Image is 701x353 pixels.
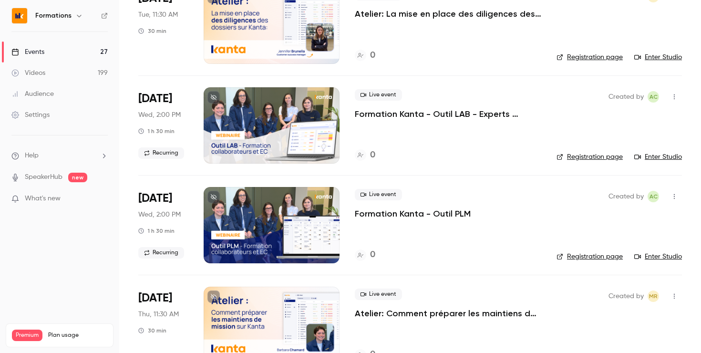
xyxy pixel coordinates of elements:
a: Atelier: La mise en place des diligences des dossiers sur KANTA [355,8,541,20]
span: Wed, 2:00 PM [138,210,181,219]
span: Live event [355,89,402,101]
span: [DATE] [138,91,172,106]
a: Enter Studio [634,252,682,261]
span: Help [25,151,39,161]
a: 0 [355,49,375,62]
span: Created by [608,291,644,302]
span: Plan usage [48,332,107,339]
h6: Formations [35,11,72,21]
div: 30 min [138,27,166,35]
span: Marion Roquet [648,291,659,302]
span: Premium [12,330,42,341]
span: Live event [355,189,402,200]
a: Formation Kanta - Outil LAB - Experts Comptables & Collaborateurs [355,108,541,120]
div: Sep 24 Wed, 2:00 PM (Europe/Paris) [138,87,188,164]
img: Formations [12,8,27,23]
span: What's new [25,194,61,204]
span: Recurring [138,147,184,159]
a: SpeakerHub [25,172,62,182]
span: Created by [608,191,644,202]
a: 0 [355,149,375,162]
span: Live event [355,289,402,300]
div: Sep 24 Wed, 2:00 PM (Europe/Paris) [138,187,188,263]
span: MR [649,291,658,302]
span: Wed, 2:00 PM [138,110,181,120]
span: Recurring [138,247,184,259]
a: Registration page [557,52,623,62]
span: Tue, 11:30 AM [138,10,178,20]
div: Videos [11,68,45,78]
span: Anaïs Cachelou [648,191,659,202]
span: [DATE] [138,291,172,306]
a: Enter Studio [634,52,682,62]
h4: 0 [370,149,375,162]
a: Formation Kanta - Outil PLM [355,208,471,219]
div: 1 h 30 min [138,127,175,135]
a: Enter Studio [634,152,682,162]
a: Registration page [557,252,623,261]
div: 1 h 30 min [138,227,175,235]
li: help-dropdown-opener [11,151,108,161]
a: Atelier: Comment préparer les maintiens de missions sur KANTA ? [355,308,541,319]
h4: 0 [370,49,375,62]
span: AC [649,91,658,103]
iframe: Noticeable Trigger [96,195,108,203]
span: Anaïs Cachelou [648,91,659,103]
a: Registration page [557,152,623,162]
span: AC [649,191,658,202]
span: [DATE] [138,191,172,206]
a: 0 [355,249,375,261]
div: 30 min [138,327,166,334]
span: Created by [608,91,644,103]
div: Events [11,47,44,57]
span: new [68,173,87,182]
div: Audience [11,89,54,99]
span: Thu, 11:30 AM [138,310,179,319]
div: Settings [11,110,50,120]
h4: 0 [370,249,375,261]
